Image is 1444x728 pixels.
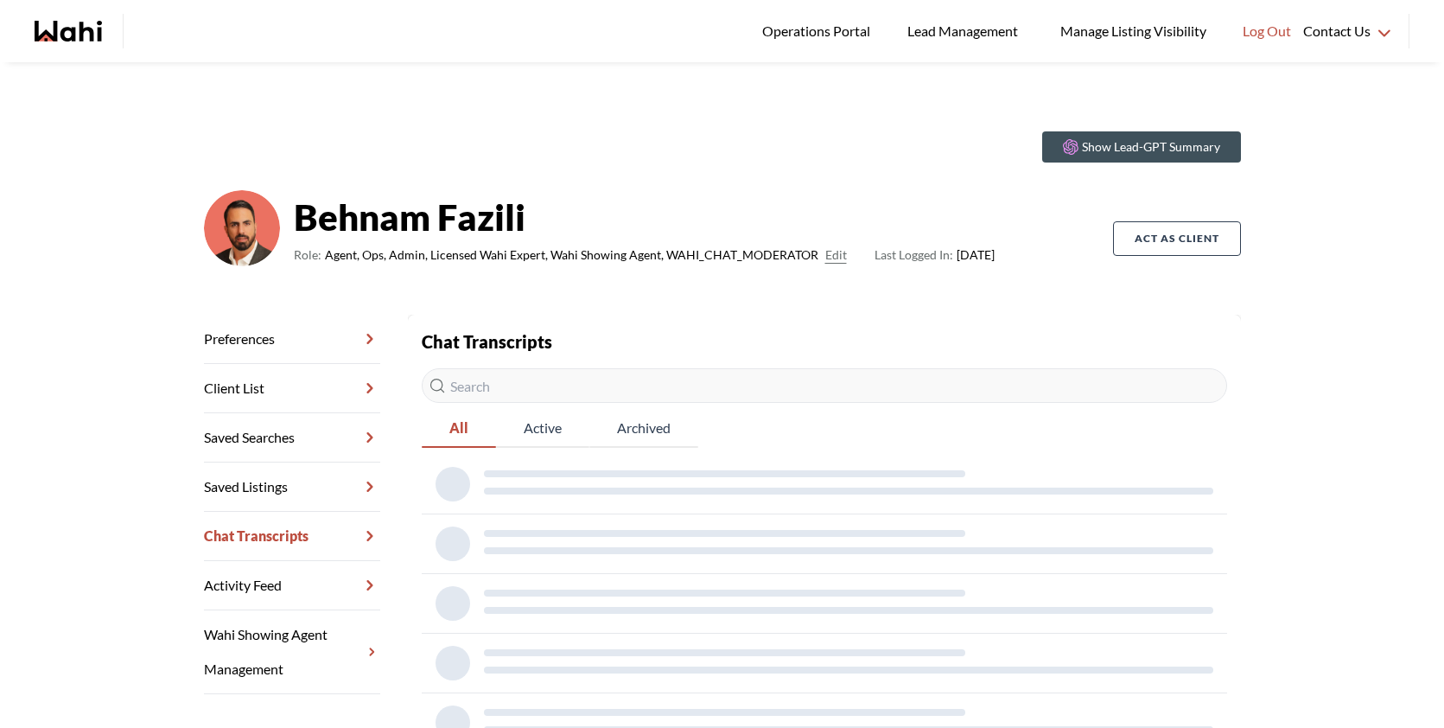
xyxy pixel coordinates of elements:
[1042,131,1241,163] button: Show Lead-GPT Summary
[325,245,818,265] span: Agent, Ops, Admin, Licensed Wahi Expert, Wahi Showing Agent, WAHI_CHAT_MODERATOR
[825,245,847,265] button: Edit
[875,247,953,262] span: Last Logged In:
[294,191,995,243] strong: Behnam Fazili
[496,410,589,448] button: Active
[204,190,280,266] img: cf9ae410c976398e.png
[422,410,496,448] button: All
[204,610,380,694] a: Wahi Showing Agent Management
[294,245,321,265] span: Role:
[589,410,698,448] button: Archived
[1243,20,1291,42] span: Log Out
[1113,221,1241,256] button: Act as Client
[204,561,380,610] a: Activity Feed
[589,410,698,446] span: Archived
[762,20,876,42] span: Operations Portal
[204,413,380,463] a: Saved Searches
[1055,20,1212,42] span: Manage Listing Visibility
[35,21,102,42] a: Wahi homepage
[422,410,496,446] span: All
[422,368,1227,403] input: Search
[204,315,380,364] a: Preferences
[907,20,1024,42] span: Lead Management
[422,331,552,352] strong: Chat Transcripts
[204,463,380,512] a: Saved Listings
[875,245,995,265] span: [DATE]
[496,410,589,446] span: Active
[1082,138,1220,156] p: Show Lead-GPT Summary
[204,364,380,413] a: Client List
[204,512,380,561] a: Chat Transcripts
